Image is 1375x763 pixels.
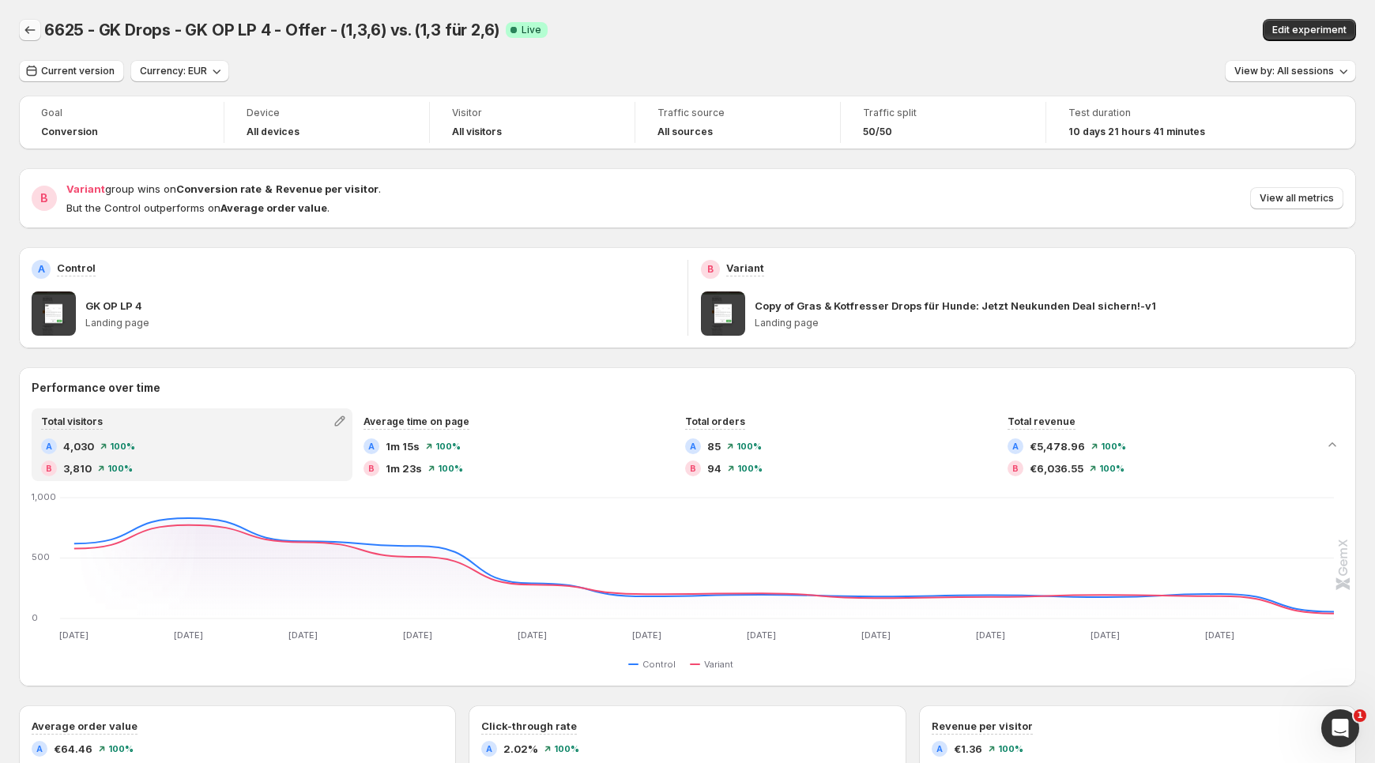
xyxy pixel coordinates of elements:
[503,741,538,757] span: 2.02%
[1272,24,1347,36] span: Edit experiment
[863,107,1023,119] span: Traffic split
[701,291,745,336] img: Copy of Gras & Kotfresser Drops für Hunde: Jetzt Neukunden Deal sichern!-v1
[452,107,612,119] span: Visitor
[657,105,818,140] a: Traffic sourceAll sources
[85,298,142,314] p: GK OP LP 4
[66,182,105,195] span: Variant
[1068,107,1230,119] span: Test duration
[657,107,818,119] span: Traffic source
[932,718,1033,734] h3: Revenue per visitor
[107,464,133,473] span: 100%
[176,182,262,195] strong: Conversion rate
[247,107,407,119] span: Device
[276,182,379,195] strong: Revenue per visitor
[247,126,299,138] h4: All devices
[1101,442,1126,451] span: 100%
[1321,434,1343,456] button: Collapse chart
[40,190,48,206] h2: B
[85,317,675,329] p: Landing page
[1068,126,1205,138] span: 10 days 21 hours 41 minutes
[1234,65,1334,77] span: View by: All sessions
[63,438,94,454] span: 4,030
[288,630,318,641] text: [DATE]
[368,442,375,451] h2: A
[1263,19,1356,41] button: Edit experiment
[1250,187,1343,209] button: View all metrics
[220,201,327,214] strong: Average order value
[59,630,89,641] text: [DATE]
[737,464,763,473] span: 100%
[36,744,43,754] h2: A
[707,438,721,454] span: 85
[32,612,38,623] text: 0
[1091,630,1120,641] text: [DATE]
[1030,460,1083,476] span: €6,036.55
[642,658,676,671] span: Control
[736,442,762,451] span: 100%
[554,744,579,754] span: 100%
[998,744,1023,754] span: 100%
[438,464,463,473] span: 100%
[936,744,943,754] h2: A
[140,65,207,77] span: Currency: EUR
[57,260,96,276] p: Control
[46,442,52,451] h2: A
[364,415,469,427] span: Average time on page
[1012,442,1019,451] h2: A
[1068,105,1230,140] a: Test duration10 days 21 hours 41 minutes
[657,126,713,138] h4: All sources
[66,182,381,195] span: group wins on .
[747,630,776,641] text: [DATE]
[63,460,92,476] span: 3,810
[518,630,547,641] text: [DATE]
[863,126,892,138] span: 50/50
[32,552,50,563] text: 500
[628,655,682,674] button: Control
[452,105,612,140] a: VisitorAll visitors
[690,442,696,451] h2: A
[32,491,56,502] text: 1,000
[386,460,422,476] span: 1m 23s
[976,630,1005,641] text: [DATE]
[954,741,982,757] span: €1.36
[690,655,740,674] button: Variant
[41,107,202,119] span: Goal
[726,260,764,276] p: Variant
[755,298,1156,314] p: Copy of Gras & Kotfresser Drops für Hunde: Jetzt Neukunden Deal sichern!-v1
[130,60,229,82] button: Currency: EUR
[38,263,45,276] h2: A
[1012,464,1019,473] h2: B
[44,21,499,39] span: 6625 - GK Drops - GK OP LP 4 - Offer - (1,3,6) vs. (1,3 für 2,6)
[481,718,577,734] h3: Click-through rate
[54,741,92,757] span: €64.46
[1099,464,1124,473] span: 100%
[41,65,115,77] span: Current version
[755,317,1344,329] p: Landing page
[486,744,492,754] h2: A
[685,415,745,427] span: Total orders
[368,464,375,473] h2: B
[110,442,135,451] span: 100%
[19,19,41,41] button: Back
[690,464,696,473] h2: B
[632,630,661,641] text: [DATE]
[386,438,420,454] span: 1m 15s
[522,24,541,36] span: Live
[41,105,202,140] a: GoalConversion
[41,415,103,427] span: Total visitors
[1225,60,1356,82] button: View by: All sessions
[32,291,76,336] img: GK OP LP 4
[247,105,407,140] a: DeviceAll devices
[19,60,124,82] button: Current version
[1030,438,1085,454] span: €5,478.96
[108,744,134,754] span: 100%
[704,658,733,671] span: Variant
[403,630,432,641] text: [DATE]
[1008,415,1076,427] span: Total revenue
[32,380,1343,396] h2: Performance over time
[1321,709,1359,747] iframe: Intercom live chat
[707,460,721,476] span: 94
[452,126,502,138] h4: All visitors
[1354,709,1366,722] span: 1
[435,442,461,451] span: 100%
